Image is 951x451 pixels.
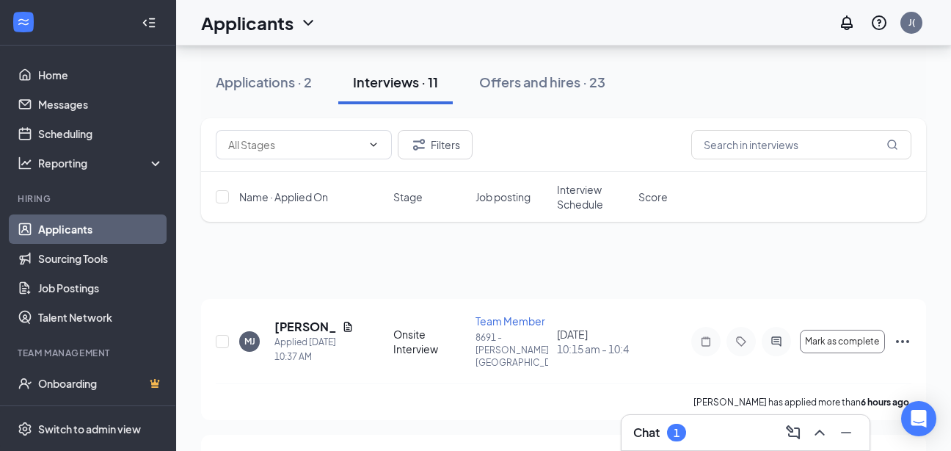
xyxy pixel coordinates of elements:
span: Team Member [475,314,545,328]
svg: ChevronDown [299,14,317,32]
b: 6 hours ago [861,397,909,408]
div: Switch to admin view [38,422,141,436]
svg: ChevronUp [811,424,828,441]
svg: Collapse [142,15,156,30]
div: Applied [DATE] 10:37 AM [274,335,354,364]
svg: Filter [410,136,428,154]
h3: Chat [633,425,660,441]
svg: WorkstreamLogo [16,15,31,29]
span: Interview Schedule [557,182,630,212]
button: ComposeMessage [781,421,805,444]
a: TeamCrown [38,398,164,427]
div: 1 [674,427,679,439]
a: Applicants [38,214,164,244]
svg: MagnifyingGlass [886,139,898,151]
div: MJ [244,335,255,347]
svg: Ellipses [894,333,911,350]
a: Scheduling [38,119,164,148]
div: Team Management [18,347,161,359]
a: Messages [38,90,164,119]
button: ChevronUp [808,421,831,444]
svg: Notifications [838,14,856,32]
div: Onsite Interview [393,327,466,356]
span: Name · Applied On [239,190,328,204]
div: Interviews · 11 [353,73,438,91]
p: [PERSON_NAME] has applied more than . [693,396,911,408]
a: Talent Network [38,303,164,332]
span: 10:15 am - 10:45 am [557,342,630,356]
a: Sourcing Tools [38,244,164,273]
input: All Stages [228,137,362,153]
div: Applications · 2 [216,73,312,91]
div: Open Intercom Messenger [901,401,936,436]
svg: Note [697,336,715,347]
div: Hiring [18,192,161,205]
div: J( [908,16,915,29]
span: Job posting [475,190,531,204]
div: [DATE] [557,327,630,356]
svg: ChevronDown [368,139,379,151]
svg: QuestionInfo [870,14,888,32]
svg: ActiveChat [768,336,785,347]
span: Stage [393,190,423,204]
button: Minimize [834,421,858,444]
svg: Settings [18,422,32,436]
svg: Document [342,321,354,333]
div: Reporting [38,156,164,170]
svg: Minimize [837,424,855,441]
span: Score [638,190,668,204]
a: Home [38,60,164,90]
input: Search in interviews [691,130,911,159]
div: Offers and hires · 23 [479,73,605,91]
h1: Applicants [201,10,294,35]
svg: Tag [732,336,750,347]
svg: Analysis [18,156,32,170]
svg: ComposeMessage [784,424,802,441]
h5: [PERSON_NAME] [274,319,336,335]
button: Filter Filters [398,130,473,159]
a: Job Postings [38,273,164,303]
a: OnboardingCrown [38,369,164,398]
span: Mark as complete [805,336,879,347]
p: 8691 - [PERSON_NAME], [GEOGRAPHIC_DATA] [475,331,548,369]
button: Mark as complete [800,330,885,353]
